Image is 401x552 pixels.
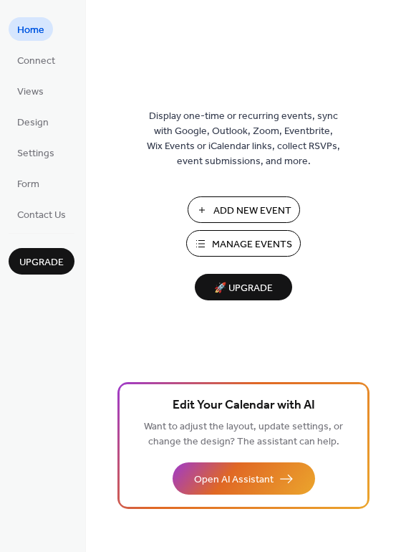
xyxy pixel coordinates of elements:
[17,23,44,38] span: Home
[213,204,291,219] span: Add New Event
[17,115,49,130] span: Design
[195,274,292,300] button: 🚀 Upgrade
[9,17,53,41] a: Home
[17,208,66,223] span: Contact Us
[9,248,74,275] button: Upgrade
[9,48,64,72] a: Connect
[17,85,44,100] span: Views
[17,54,55,69] span: Connect
[144,417,343,452] span: Want to adjust the layout, update settings, or change the design? The assistant can help.
[9,110,57,133] a: Design
[17,177,39,192] span: Form
[147,109,340,169] span: Display one-time or recurring events, sync with Google, Outlook, Zoom, Eventbrite, Wix Events or ...
[186,230,301,257] button: Manage Events
[212,237,292,252] span: Manage Events
[173,462,315,495] button: Open AI Assistant
[9,202,74,226] a: Contact Us
[203,279,284,298] span: 🚀 Upgrade
[19,255,64,270] span: Upgrade
[9,171,48,195] a: Form
[194,472,274,487] span: Open AI Assistant
[17,146,54,161] span: Settings
[188,196,300,223] button: Add New Event
[9,141,63,164] a: Settings
[173,396,315,416] span: Edit Your Calendar with AI
[9,79,52,103] a: Views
